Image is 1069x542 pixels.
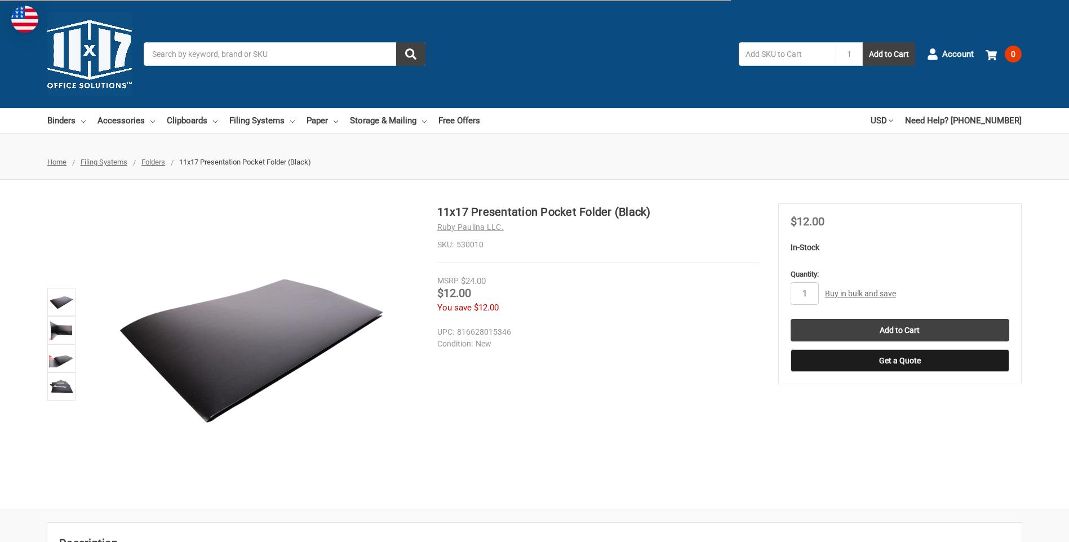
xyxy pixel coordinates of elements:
[825,289,896,298] a: Buy in bulk and save
[11,6,38,33] img: duty and tax information for United States
[791,242,1009,254] p: In-Stock
[49,346,74,371] img: 11x17 2 pocket folder holds 11" x 17" documents and drawings
[81,158,127,166] a: Filing Systems
[229,108,295,133] a: Filing Systems
[871,108,893,133] a: USD
[791,319,1009,341] input: Add to Cart
[437,286,471,300] span: $12.00
[461,276,486,286] span: $24.00
[437,303,472,313] span: You save
[179,158,311,166] span: 11x17 Presentation Pocket Folder (Black)
[1005,46,1022,63] span: 0
[307,108,338,133] a: Paper
[47,158,66,166] a: Home
[47,12,132,96] img: 11x17.com
[905,108,1022,133] a: Need Help? [PHONE_NUMBER]
[437,338,473,350] dt: Condition:
[437,239,760,251] dd: 530010
[976,512,1069,542] iframe: Google Customer Reviews
[110,203,392,485] img: 11x17 Presentation Pocket Folder (Black)
[791,349,1009,372] button: Get a Quote
[474,303,499,313] span: $12.00
[437,203,760,220] h1: 11x17 Presentation Pocket Folder (Black)
[437,326,454,338] dt: UPC:
[167,108,218,133] a: Clipboards
[942,48,974,61] span: Account
[437,239,454,251] dt: SKU:
[437,326,755,338] dd: 816628015346
[49,290,74,314] img: 11x17 Presentation Pocket Folder (Black)
[863,42,915,66] button: Add to Cart
[47,108,86,133] a: Binders
[350,108,427,133] a: Storage & Mailing
[49,318,74,343] img: 11x17 Presentation Pocket Folder (Black)
[49,374,74,399] img: 11x17 Presentation Pocket Folder (Black)
[927,39,974,69] a: Account
[986,39,1022,69] a: 0
[437,338,755,350] dd: New
[97,108,155,133] a: Accessories
[438,108,480,133] a: Free Offers
[791,215,824,228] span: $12.00
[437,223,504,232] a: Ruby Paulina LLC.
[437,275,459,287] div: MSRP
[141,158,165,166] a: Folders
[791,269,1009,280] label: Quantity:
[144,42,425,66] input: Search by keyword, brand or SKU
[739,42,836,66] input: Add SKU to Cart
